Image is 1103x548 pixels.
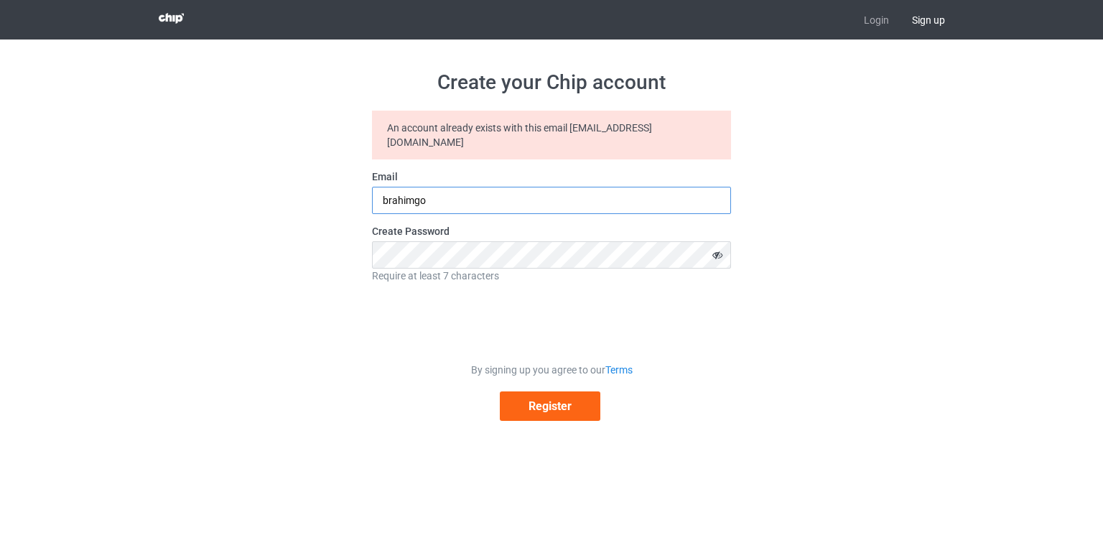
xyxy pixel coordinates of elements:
[372,363,731,377] div: By signing up you agree to our
[372,111,731,159] div: An account already exists with this email [EMAIL_ADDRESS][DOMAIN_NAME]
[442,293,661,349] iframe: reCAPTCHA
[372,169,731,184] label: Email
[159,13,184,24] img: 3d383065fc803cdd16c62507c020ddf8.png
[605,364,633,376] a: Terms
[500,391,600,421] button: Register
[372,224,731,238] label: Create Password
[372,70,731,96] h1: Create your Chip account
[372,269,731,283] div: Require at least 7 characters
